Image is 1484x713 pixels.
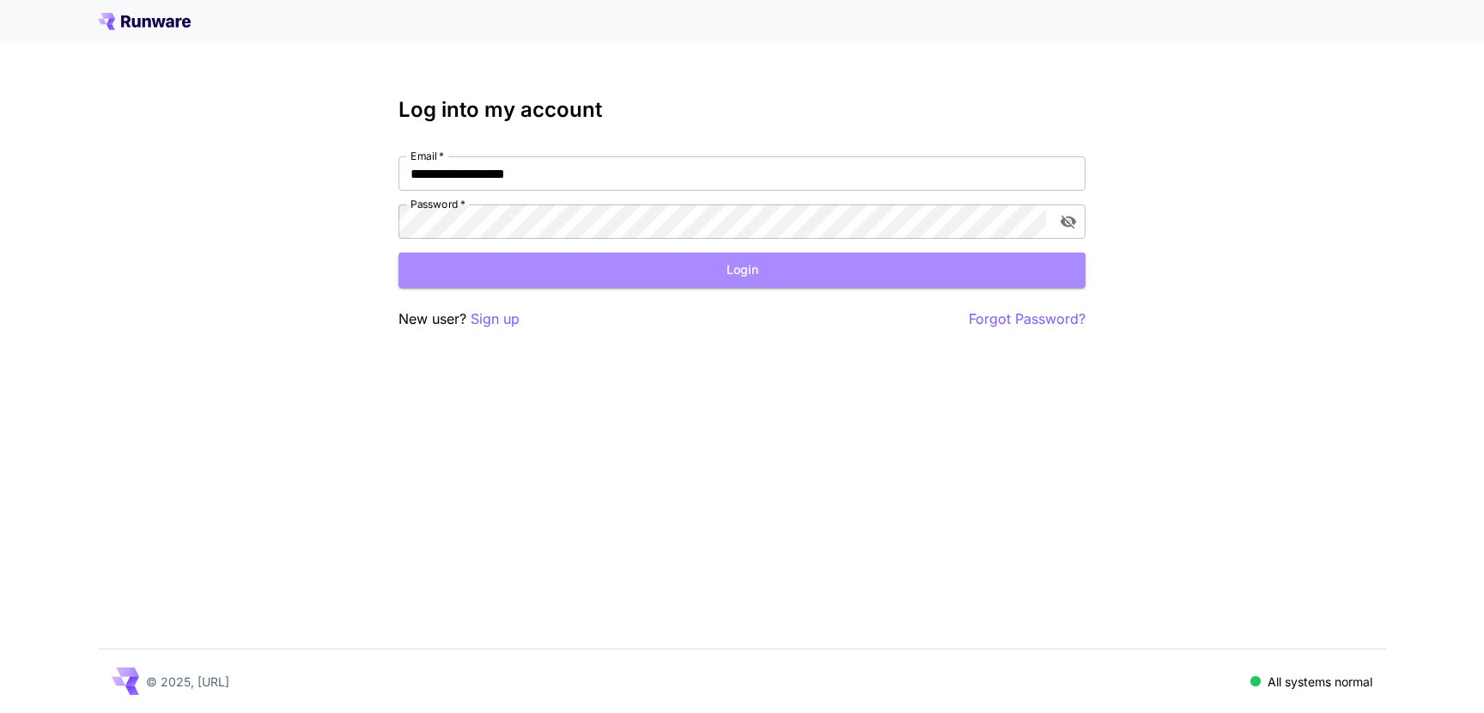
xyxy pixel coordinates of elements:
[1268,673,1372,691] p: All systems normal
[471,308,520,330] button: Sign up
[411,149,444,163] label: Email
[398,253,1086,288] button: Login
[411,197,465,211] label: Password
[1053,206,1084,237] button: toggle password visibility
[398,98,1086,122] h3: Log into my account
[146,673,229,691] p: © 2025, [URL]
[969,308,1086,330] button: Forgot Password?
[398,308,520,330] p: New user?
